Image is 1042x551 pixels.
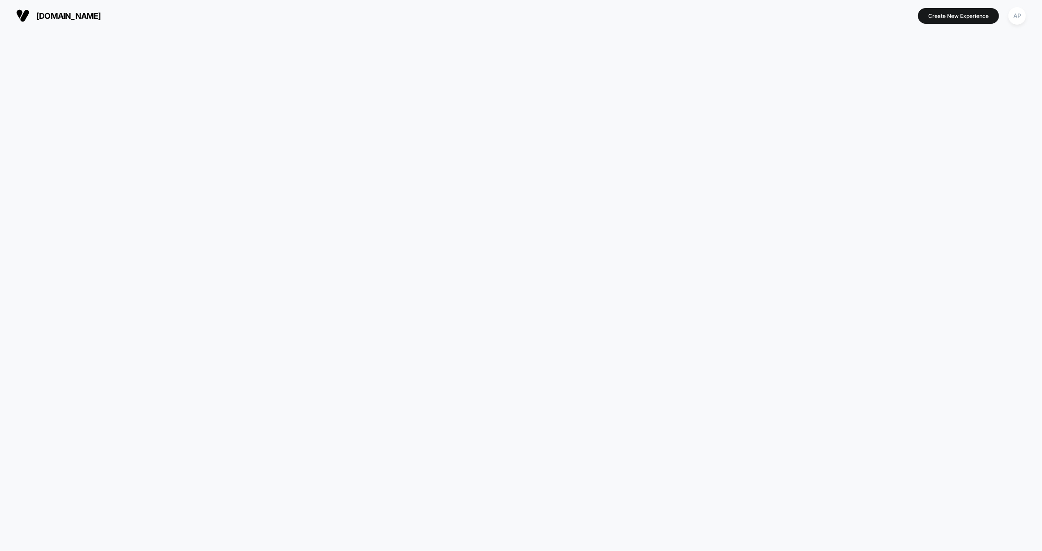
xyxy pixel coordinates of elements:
button: Create New Experience [918,8,999,24]
button: AP [1006,7,1029,25]
div: AP [1008,7,1026,25]
img: Visually logo [16,9,30,22]
button: [DOMAIN_NAME] [13,9,104,23]
span: [DOMAIN_NAME] [36,11,101,21]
